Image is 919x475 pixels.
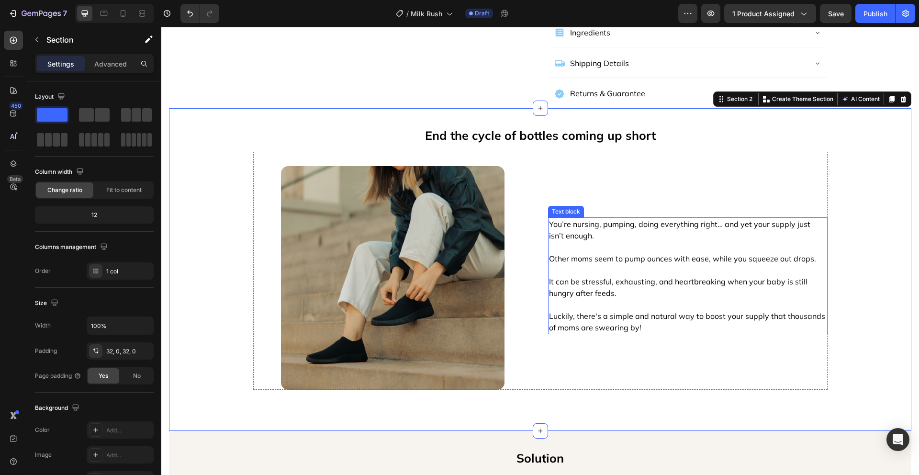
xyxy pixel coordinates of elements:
span: / [406,9,409,19]
p: Section [46,34,125,45]
button: AI Content [678,67,720,78]
span: Milk Rush [411,9,442,19]
div: Page padding [35,372,81,380]
div: Section 2 [564,68,593,77]
div: Background [35,402,81,415]
span: No [133,372,141,380]
input: Auto [87,317,153,334]
div: Image [35,451,52,459]
p: Settings [47,59,74,69]
button: Publish [855,4,896,23]
div: Beta [7,175,23,183]
p: Other moms seem to pump ounces with ease, while you squeeze out drops. [388,226,665,237]
button: 1 product assigned [724,4,816,23]
div: 32, 0, 32, 0 [106,347,151,356]
span: Save [828,10,844,18]
img: [object Object] [120,139,343,363]
div: Layout [35,90,67,103]
div: Undo/Redo [180,4,219,23]
div: Column width [35,166,86,179]
div: Publish [863,9,887,19]
p: 7 [63,8,67,19]
div: 1 col [106,267,151,276]
p: Advanced [94,59,127,69]
button: Save [820,4,852,23]
p: Luckily, there's a simple and natural way to boost your supply that thousands of moms are swearin... [388,283,665,306]
div: Color [35,426,50,434]
p: It can be stressful, exhausting, and heartbreaking when your baby is still hungry after feeds. [388,249,665,272]
span: Fit to content [106,186,142,194]
div: Text block [389,181,421,189]
div: Rich Text Editor. Editing area: main [387,191,666,307]
p: Create Theme Section [611,68,672,77]
iframe: Design area [161,27,919,475]
div: Add... [106,451,151,460]
p: Solution [9,420,749,442]
div: 450 [9,102,23,110]
div: 12 [37,208,152,222]
span: Change ratio [47,186,82,194]
div: Add... [106,426,151,435]
p: End the cycle of bottles coming up short [9,98,749,119]
p: Returns & Guarantee [409,60,484,74]
span: Draft [475,9,489,18]
div: Width [35,321,51,330]
p: You’re nursing, pumping, doing everything right… and yet your supply just isn’t enough. [388,192,665,215]
p: Shipping Details [409,30,468,44]
div: Rich Text Editor. Editing area: main [8,97,750,120]
div: Padding [35,347,57,355]
div: Order [35,267,51,275]
button: 7 [4,4,71,23]
div: Columns management [35,241,110,254]
div: Size [35,297,60,310]
div: Open Intercom Messenger [886,428,909,451]
span: 1 product assigned [732,9,795,19]
span: Yes [99,372,108,380]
